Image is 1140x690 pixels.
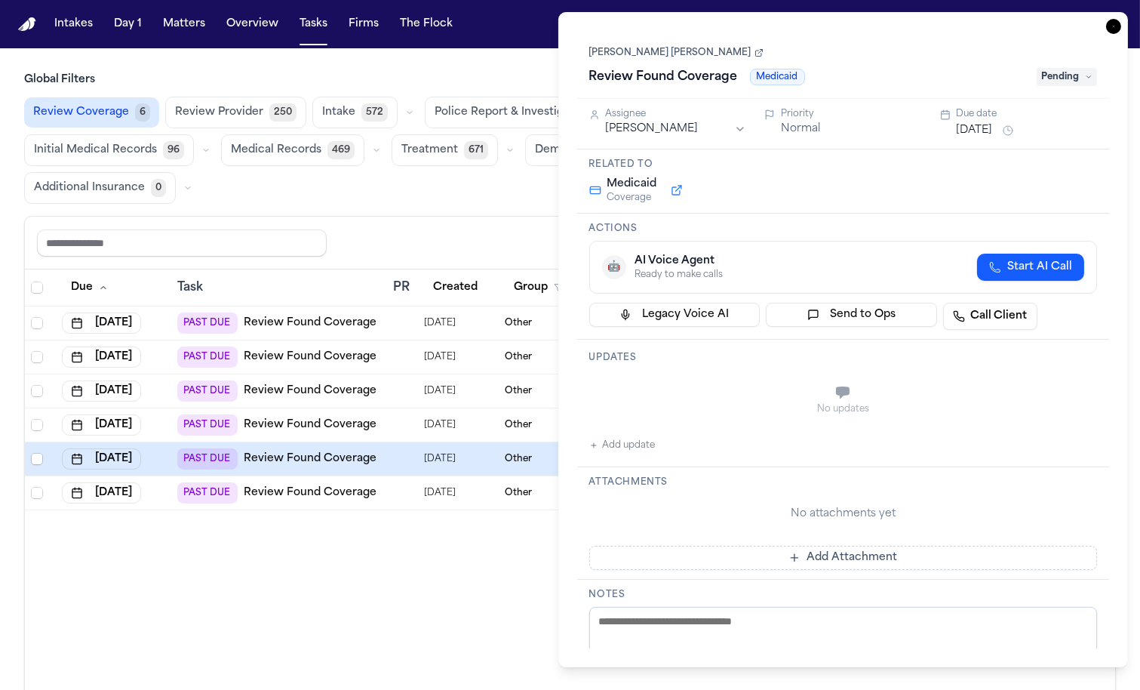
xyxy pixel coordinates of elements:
button: Start AI Call [977,254,1084,281]
span: 671 [464,141,488,159]
h3: Updates [589,352,1098,364]
button: Snooze task [999,122,1017,140]
button: Normal [781,122,820,137]
button: Intake572 [312,97,398,128]
span: Review Provider [175,105,263,120]
span: Treatment [401,143,458,158]
button: Firms [343,11,385,38]
h3: Global Filters [24,72,1116,88]
button: Medical Records469 [221,134,364,166]
button: Tasks [293,11,333,38]
div: No attachments yet [589,507,1098,522]
button: Demand Letter1133 [525,134,661,166]
button: [DATE] [957,123,993,138]
button: Day 1 [108,11,148,38]
button: Treatment671 [392,134,498,166]
button: Review Provider250 [165,97,306,128]
span: 572 [361,103,388,122]
span: Start AI Call [1007,260,1072,275]
button: Initial Medical Records96 [24,134,194,166]
span: 🤖 [607,260,620,275]
button: [DATE] [62,482,141,504]
img: Finch Logo [18,17,36,32]
button: Overview [220,11,284,38]
button: Add update [589,436,656,454]
span: 6 [135,103,150,122]
span: Initial Medical Records [34,143,157,158]
span: 0 [151,179,166,197]
h3: Related to [589,159,1098,171]
span: Medicaid [750,69,805,85]
div: Priority [781,108,922,120]
h3: Attachments [589,476,1098,488]
span: Pending [1037,68,1097,86]
div: Assignee [606,108,747,120]
button: Legacy Voice AI [589,303,761,327]
a: Home [18,17,36,32]
div: AI Voice Agent [635,254,724,269]
span: Police Report & Investigation [435,105,591,120]
span: 250 [269,103,297,122]
span: 96 [163,141,184,159]
h3: Notes [589,589,1098,601]
a: Call Client [943,303,1037,330]
span: 469 [327,141,355,159]
div: No updates [589,403,1098,415]
button: Additional Insurance0 [24,172,176,204]
span: Medicaid [607,177,657,192]
button: Add Attachment [589,546,1098,570]
h3: Actions [589,223,1098,235]
span: Additional Insurance [34,180,145,196]
h1: Review Found Coverage [583,65,744,89]
span: Demand Letter [535,143,616,158]
span: Review Coverage [33,105,129,120]
button: Review Coverage6 [24,97,159,128]
button: Police Report & Investigation101 [425,97,629,128]
button: Send to Ops [766,303,937,327]
span: Coverage [607,192,657,204]
a: [PERSON_NAME] [PERSON_NAME] [589,47,764,59]
button: Intakes [48,11,99,38]
span: Intake [322,105,355,120]
div: Due date [957,108,1098,120]
button: The Flock [394,11,459,38]
div: Ready to make calls [635,269,724,281]
button: Matters [157,11,211,38]
span: Medical Records [231,143,321,158]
